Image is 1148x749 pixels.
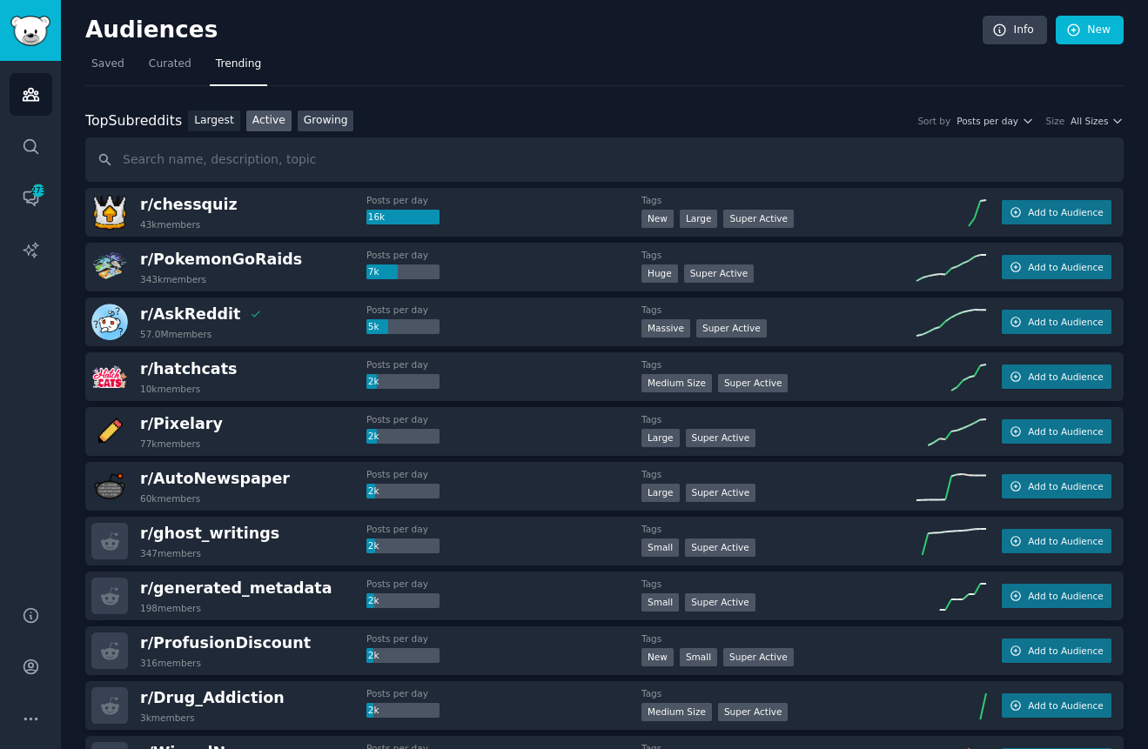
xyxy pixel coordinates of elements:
[1028,645,1103,657] span: Add to Audience
[1002,200,1111,224] button: Add to Audience
[1002,364,1111,389] button: Add to Audience
[140,657,201,669] div: 316 members
[1028,425,1103,438] span: Add to Audience
[366,210,440,225] div: 16k
[366,413,641,425] dt: Posts per day
[366,429,440,445] div: 2k
[1002,474,1111,498] button: Add to Audience
[641,632,916,645] dt: Tags
[366,648,440,664] div: 2k
[1002,419,1111,444] button: Add to Audience
[216,57,261,72] span: Trending
[1002,529,1111,553] button: Add to Audience
[91,57,124,72] span: Saved
[641,319,690,338] div: Massive
[957,115,1018,127] span: Posts per day
[1002,255,1111,279] button: Add to Audience
[85,137,1124,182] input: Search name, description, topic
[641,210,674,228] div: New
[641,593,679,612] div: Small
[85,50,131,86] a: Saved
[1002,584,1111,608] button: Add to Audience
[366,374,440,390] div: 2k
[686,484,756,502] div: Super Active
[641,648,674,666] div: New
[140,438,200,450] div: 77k members
[1071,115,1124,127] button: All Sizes
[140,492,200,505] div: 60k members
[1028,480,1103,492] span: Add to Audience
[85,17,983,44] h2: Audiences
[366,249,641,261] dt: Posts per day
[140,470,290,487] span: r/ AutoNewspaper
[91,413,128,450] img: Pixelary
[143,50,198,86] a: Curated
[1028,261,1103,273] span: Add to Audience
[140,196,238,213] span: r/ chessquiz
[680,648,717,666] div: Small
[91,249,128,285] img: PokemonGoRaids
[641,249,916,261] dt: Tags
[1002,310,1111,334] button: Add to Audience
[686,429,756,447] div: Super Active
[641,484,680,502] div: Large
[366,593,440,609] div: 2k
[366,523,641,535] dt: Posts per day
[140,712,195,724] div: 3k members
[366,304,641,316] dt: Posts per day
[917,115,950,127] div: Sort by
[641,413,916,425] dt: Tags
[140,415,223,432] span: r/ Pixelary
[366,538,440,554] div: 2k
[140,273,206,285] div: 343k members
[1002,639,1111,663] button: Add to Audience
[1028,371,1103,383] span: Add to Audience
[685,593,755,612] div: Super Active
[91,358,128,395] img: hatchcats
[641,687,916,699] dt: Tags
[140,579,332,597] span: r/ generated_metadata
[366,194,641,206] dt: Posts per day
[188,110,240,132] a: Largest
[366,687,641,699] dt: Posts per day
[641,374,712,392] div: Medium Size
[641,429,680,447] div: Large
[246,110,292,132] a: Active
[91,194,128,231] img: chessquiz
[641,523,916,535] dt: Tags
[696,319,767,338] div: Super Active
[723,648,794,666] div: Super Active
[1028,206,1103,218] span: Add to Audience
[366,264,440,280] div: 7k
[957,115,1033,127] button: Posts per day
[85,110,182,132] div: Top Subreddits
[91,468,128,505] img: AutoNewspaper
[10,16,50,46] img: GummySearch logo
[366,358,641,371] dt: Posts per day
[685,538,755,557] div: Super Active
[684,264,755,283] div: Super Active
[10,177,52,219] a: 273
[140,360,237,378] span: r/ hatchcats
[1046,115,1065,127] div: Size
[149,57,191,72] span: Curated
[366,319,440,335] div: 5k
[30,184,46,197] span: 273
[641,304,916,316] dt: Tags
[1028,535,1103,547] span: Add to Audience
[1056,16,1124,45] a: New
[641,358,916,371] dt: Tags
[140,602,201,614] div: 198 members
[298,110,354,132] a: Growing
[140,547,201,559] div: 347 members
[140,525,279,542] span: r/ ghost_writings
[140,305,240,323] span: r/ AskReddit
[140,383,200,395] div: 10k members
[641,538,679,557] div: Small
[1028,699,1103,712] span: Add to Audience
[641,468,916,480] dt: Tags
[680,210,718,228] div: Large
[366,703,440,719] div: 2k
[366,632,641,645] dt: Posts per day
[983,16,1047,45] a: Info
